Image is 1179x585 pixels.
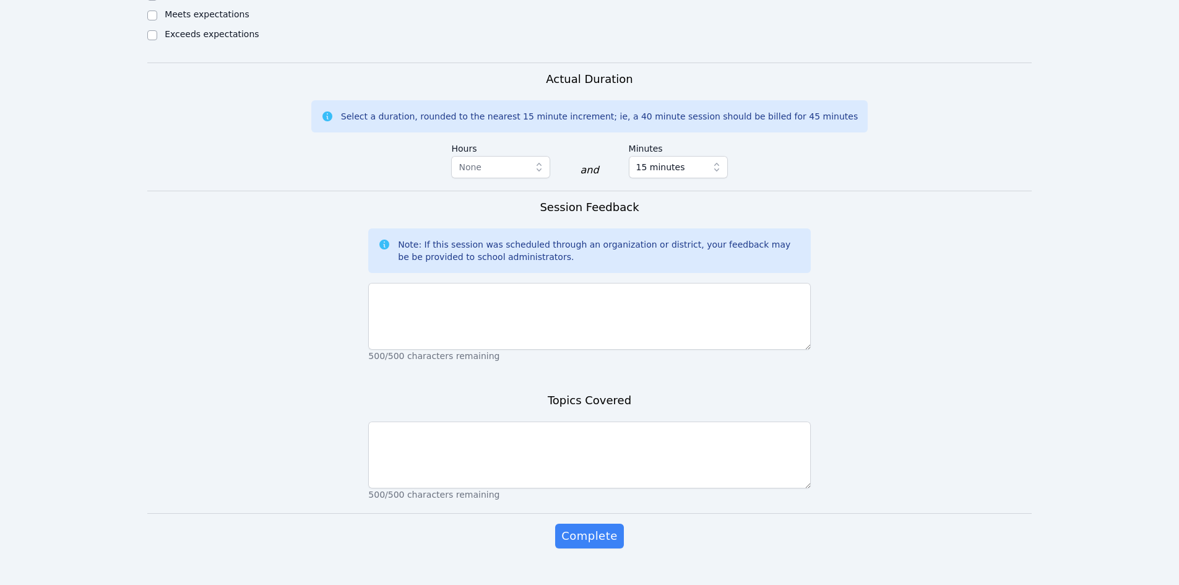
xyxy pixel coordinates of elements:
[580,163,598,178] div: and
[561,527,617,545] span: Complete
[555,524,623,548] button: Complete
[368,488,810,501] p: 500/500 characters remaining
[629,156,728,178] button: 15 minutes
[165,9,249,19] label: Meets expectations
[540,199,639,216] h3: Session Feedback
[629,137,728,156] label: Minutes
[368,350,810,362] p: 500/500 characters remaining
[165,29,259,39] label: Exceeds expectations
[398,238,800,263] div: Note: If this session was scheduled through an organization or district, your feedback may be be ...
[459,162,482,172] span: None
[451,137,550,156] label: Hours
[548,392,631,409] h3: Topics Covered
[636,160,685,175] span: 15 minutes
[451,156,550,178] button: None
[341,110,858,123] div: Select a duration, rounded to the nearest 15 minute increment; ie, a 40 minute session should be ...
[546,71,633,88] h3: Actual Duration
